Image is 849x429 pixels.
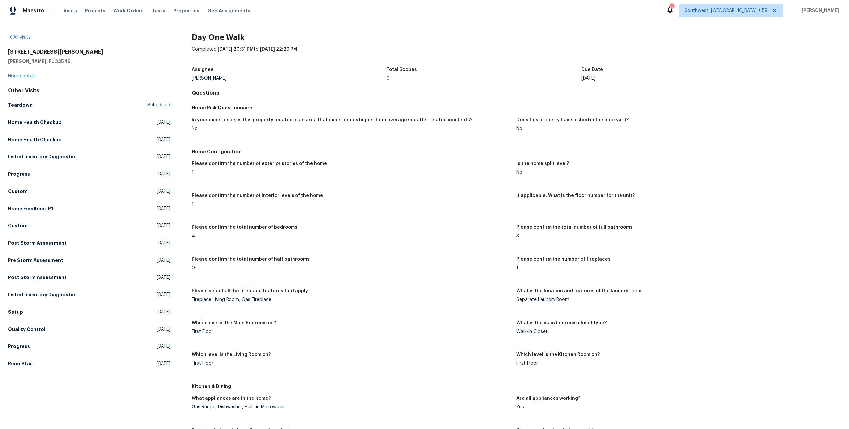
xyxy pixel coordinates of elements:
[8,188,28,195] h5: Custom
[157,240,170,246] span: [DATE]
[192,361,511,366] div: First Floor
[192,225,297,230] h5: Please confirm the total number of bedrooms
[8,323,170,335] a: Quality Control[DATE]
[8,274,67,281] h5: Post Storm Assessment
[8,289,170,301] a: Listed Inventory Diagnostic[DATE]
[8,360,34,367] h5: Reno Start
[192,234,511,238] div: 4
[192,118,472,122] h5: In your experience, is this property located in an area that experiences higher than average squa...
[218,47,254,52] span: [DATE] 20:31 PM
[669,4,674,11] div: 775
[157,119,170,126] span: [DATE]
[8,306,170,318] a: Setup[DATE]
[192,104,841,111] h5: Home Risk Questionnaire
[192,257,310,262] h5: Please confirm the total number of half bathrooms
[8,291,75,298] h5: Listed Inventory Diagnostic
[516,361,836,366] div: First Floor
[157,343,170,350] span: [DATE]
[152,8,165,13] span: Tasks
[157,291,170,298] span: [DATE]
[8,58,170,65] h5: [PERSON_NAME], FL 33549
[8,134,170,146] a: Home Health Checkup[DATE]
[8,220,170,232] a: Custom[DATE]
[516,329,836,334] div: Walk-in Closet
[516,396,580,401] h5: Are all appliances working?
[516,234,836,238] div: 3
[8,168,170,180] a: Progress[DATE]
[799,7,839,14] span: [PERSON_NAME]
[85,7,105,14] span: Projects
[8,237,170,249] a: Post Storm Assessment[DATE]
[8,35,31,40] a: All visits
[8,257,63,264] h5: Pre Storm Assessment
[192,396,271,401] h5: What appliances are in the home?
[192,289,308,293] h5: Please select all the fireplace features that apply
[157,309,170,315] span: [DATE]
[63,7,77,14] span: Visits
[157,205,170,212] span: [DATE]
[192,67,214,72] h5: Assignee
[516,289,641,293] h5: What is the location and features of the laundry room
[516,126,836,131] div: No
[192,193,323,198] h5: Please confirm the number of interior levels of the home
[8,153,75,160] h5: Listed Inventory Diagnostic
[192,90,841,96] h4: Questions
[8,358,170,370] a: Reno Start[DATE]
[192,352,271,357] h5: Which level is the Living Room on?
[516,170,836,175] div: No
[8,203,170,214] a: Home Feedback P1[DATE]
[192,383,841,390] h5: Kitchen & Dining
[8,102,33,108] h5: Teardown
[516,321,607,325] h5: What is the main bedroom closet type?
[8,74,37,78] a: Home details
[192,46,841,63] div: Completed: to
[157,360,170,367] span: [DATE]
[8,116,170,128] a: Home Health Checkup[DATE]
[157,222,170,229] span: [DATE]
[8,240,67,246] h5: Post Storm Assessment
[207,7,250,14] span: Geo Assignments
[8,326,45,333] h5: Quality Control
[157,171,170,177] span: [DATE]
[386,67,417,72] h5: Total Scopes
[516,405,836,409] div: Yes
[260,47,297,52] span: [DATE] 22:29 PM
[192,405,511,409] div: Gas Range, Dishwasher, Built-in Microwave
[8,343,30,350] h5: Progress
[192,76,387,81] div: [PERSON_NAME]
[192,321,276,325] h5: Which level is the Main Bedroom on?
[8,205,53,212] h5: Home Feedback P1
[8,272,170,283] a: Post Storm Assessment[DATE]
[8,99,170,111] a: TeardownScheduled
[516,352,600,357] h5: Which level is the Kitchen Room on?
[147,102,170,108] span: Scheduled
[157,257,170,264] span: [DATE]
[173,7,199,14] span: Properties
[157,274,170,281] span: [DATE]
[8,119,62,126] h5: Home Health Checkup
[192,126,511,131] div: No
[8,222,28,229] h5: Custom
[8,340,170,352] a: Progress[DATE]
[8,87,170,94] div: Other Visits
[8,136,62,143] h5: Home Health Checkup
[192,329,511,334] div: First Floor
[157,326,170,333] span: [DATE]
[192,202,511,207] div: 1
[192,297,511,302] div: Fireplace Living Room, Gas Fireplace
[8,309,23,315] h5: Setup
[192,170,511,175] div: 1
[685,7,768,14] span: Southwest, [GEOGRAPHIC_DATA] + 59
[516,118,629,122] h5: Does this property have a shed in the backyard?
[8,185,170,197] a: Custom[DATE]
[157,188,170,195] span: [DATE]
[157,136,170,143] span: [DATE]
[516,257,611,262] h5: Please confirm the number of fireplaces
[8,49,170,55] h2: [STREET_ADDRESS][PERSON_NAME]
[192,34,841,41] h2: Day One Walk
[157,153,170,160] span: [DATE]
[516,266,836,270] div: 1
[23,7,44,14] span: Maestro
[581,67,603,72] h5: Due Date
[516,193,635,198] h5: If applicable, What is the floor number for the unit?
